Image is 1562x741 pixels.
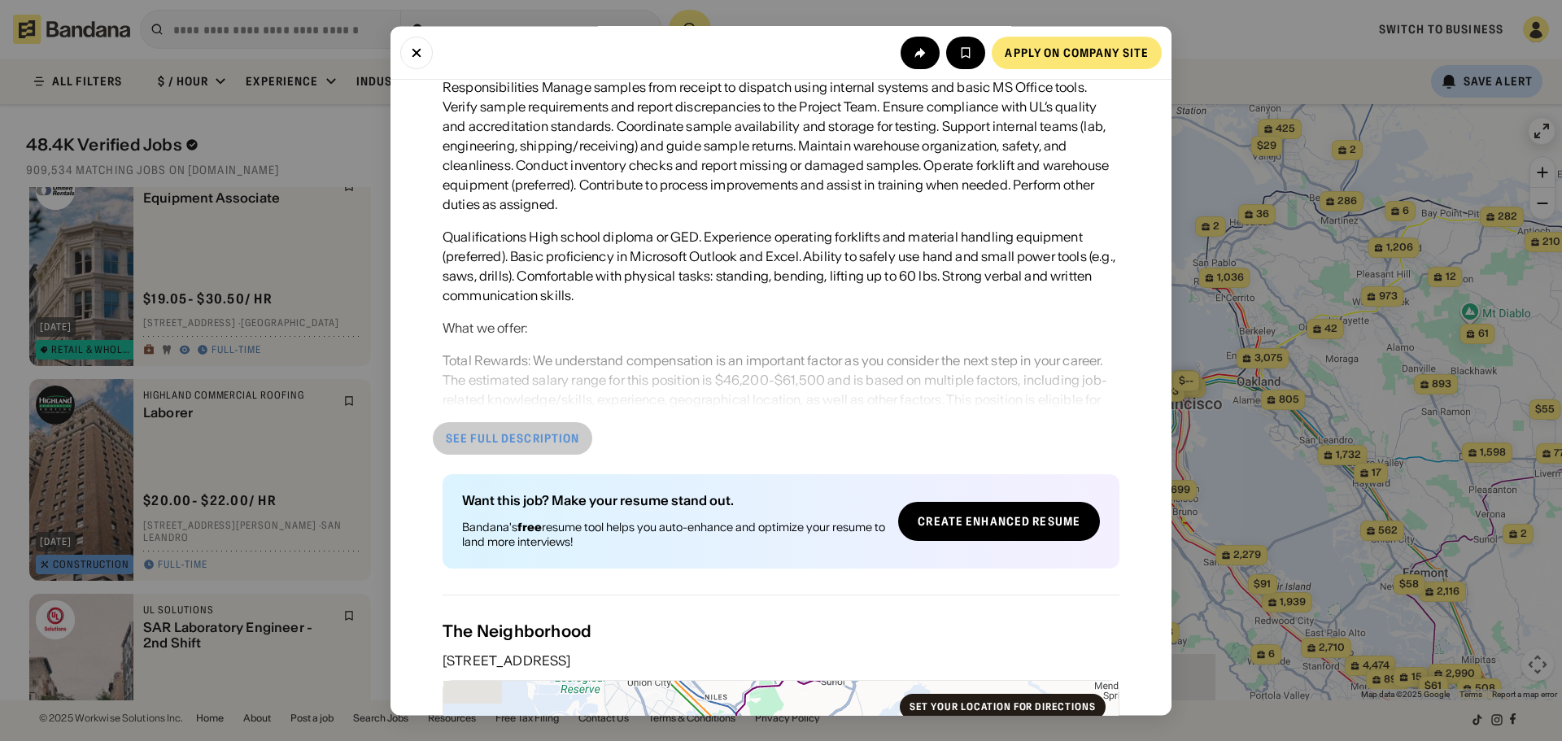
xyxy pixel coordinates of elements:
[443,621,1119,641] div: The Neighborhood
[918,516,1080,527] div: Create Enhanced Resume
[462,494,885,507] div: Want this job? Make your resume stand out.
[443,351,1119,507] div: Total Rewards: We understand compensation is an important factor as you consider the next step in...
[517,520,542,534] b: free
[1005,46,1149,58] div: Apply on company site
[443,77,1119,214] div: Responsibilities Manage samples from receipt to dispatch using internal systems and basic MS Offi...
[443,654,1119,667] div: [STREET_ADDRESS]
[462,520,885,549] div: Bandana's resume tool helps you auto-enhance and optimize your resume to land more interviews!
[443,227,1119,305] div: Qualifications High school diploma or GED. Experience operating forklifts and material handling e...
[443,318,527,338] div: What we offer:
[446,433,579,444] div: See full description
[910,702,1096,712] div: Set your location for directions
[400,36,433,68] button: Close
